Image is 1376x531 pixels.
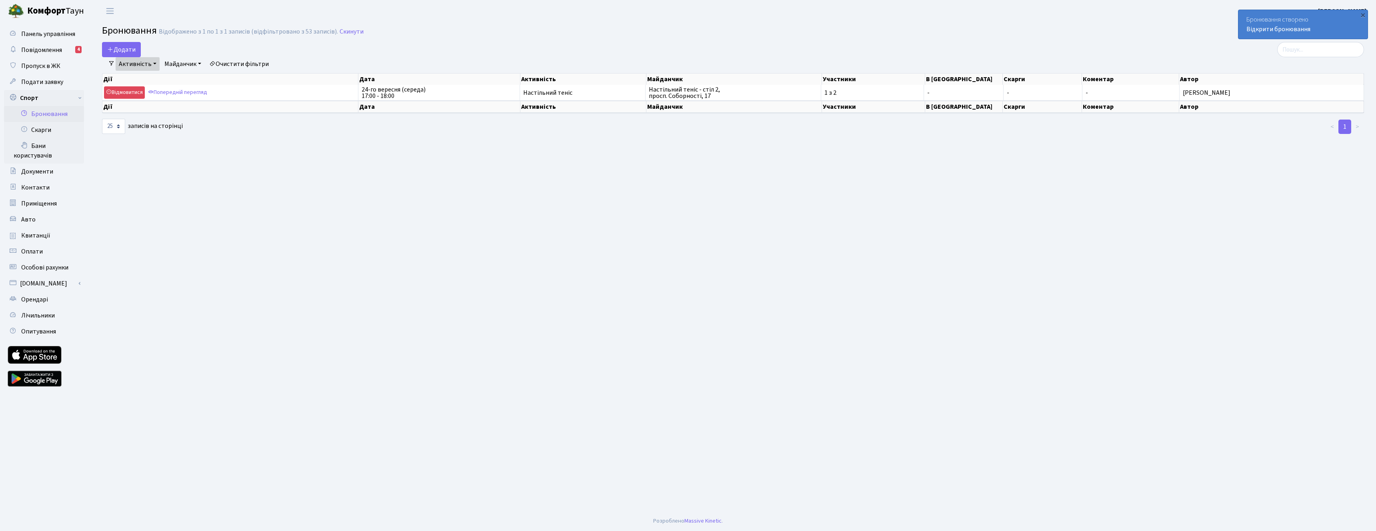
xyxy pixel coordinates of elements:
[358,74,520,85] th: Дата
[358,101,520,113] th: Дата
[21,62,60,70] span: Пропуск в ЖК
[102,24,157,38] span: Бронювання
[646,101,822,113] th: Майданчик
[102,119,125,134] select: записів на сторінці
[104,86,145,99] a: Відмовитися
[21,263,68,272] span: Особові рахунки
[1338,120,1351,134] a: 1
[1003,101,1082,113] th: Скарги
[4,122,84,138] a: Скарги
[822,101,925,113] th: Участники
[1082,101,1180,113] th: Коментар
[4,26,84,42] a: Панель управління
[4,212,84,228] a: Авто
[27,4,66,17] b: Комфорт
[4,228,84,244] a: Квитанції
[102,101,358,113] th: Дії
[206,57,272,71] a: Очистити фільтри
[100,4,120,18] button: Переключити навігацію
[4,275,84,291] a: [DOMAIN_NAME]
[1359,11,1367,19] div: ×
[21,199,57,208] span: Приміщення
[27,4,84,18] span: Таун
[4,164,84,180] a: Документи
[1277,42,1364,57] input: Пошук...
[4,244,84,260] a: Оплати
[21,78,63,86] span: Подати заявку
[21,46,62,54] span: Повідомлення
[1007,90,1079,96] span: -
[649,86,817,99] span: Настільний теніс - стіл 2, просп. Соборності, 17
[4,323,84,339] a: Опитування
[4,260,84,275] a: Особові рахунки
[4,106,84,122] a: Бронювання
[925,74,1003,85] th: В [GEOGRAPHIC_DATA]
[102,74,358,85] th: Дії
[362,86,516,99] span: 24-го вересня (середа) 17:00 - 18:00
[340,28,364,36] a: Скинути
[1246,25,1310,34] a: Відкрити бронювання
[21,183,50,192] span: Контакти
[75,46,82,53] div: 4
[8,3,24,19] img: logo.png
[646,74,822,85] th: Майданчик
[1179,101,1364,113] th: Автор
[116,57,160,71] a: Активність
[653,517,723,525] div: Розроблено .
[684,517,722,525] a: Massive Kinetic
[146,86,209,99] a: Попередній перегляд
[4,74,84,90] a: Подати заявку
[1183,90,1360,96] span: [PERSON_NAME]
[1179,74,1364,85] th: Автор
[4,307,84,323] a: Лічильники
[21,231,50,240] span: Квитанції
[1318,6,1366,16] a: [PERSON_NAME]
[4,180,84,196] a: Контакти
[102,42,141,57] button: Додати
[824,90,920,96] span: 1 з 2
[1082,74,1180,85] th: Коментар
[21,327,56,336] span: Опитування
[1238,10,1368,39] div: Бронювання створено
[4,291,84,307] a: Орендарі
[21,215,36,224] span: Авто
[161,57,204,71] a: Майданчик
[520,74,646,85] th: Активність
[21,247,43,256] span: Оплати
[1003,74,1082,85] th: Скарги
[1086,88,1088,97] span: -
[523,90,642,96] span: Настільний теніс
[822,74,925,85] th: Участники
[4,58,84,74] a: Пропуск в ЖК
[21,167,53,176] span: Документи
[4,196,84,212] a: Приміщення
[21,30,75,38] span: Панель управління
[4,42,84,58] a: Повідомлення4
[159,28,338,36] div: Відображено з 1 по 1 з 1 записів (відфільтровано з 53 записів).
[1318,7,1366,16] b: [PERSON_NAME]
[520,101,646,113] th: Активність
[102,119,183,134] label: записів на сторінці
[927,90,1000,96] span: -
[4,90,84,106] a: Спорт
[925,101,1003,113] th: В [GEOGRAPHIC_DATA]
[21,295,48,304] span: Орендарі
[4,138,84,164] a: Бани користувачів
[21,311,55,320] span: Лічильники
